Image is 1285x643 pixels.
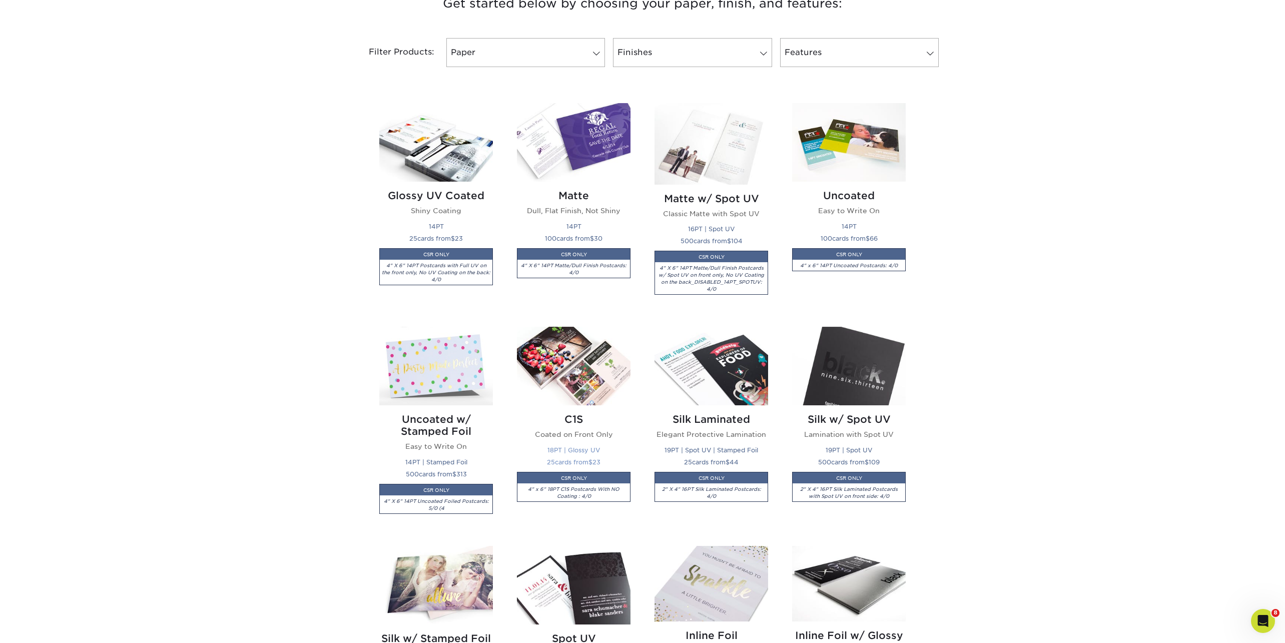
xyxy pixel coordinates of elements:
[818,458,880,466] small: cards from
[866,235,870,242] span: $
[836,252,862,257] small: CSR ONLY
[688,225,735,233] small: 16PT | Spot UV
[655,327,768,405] img: Silk Laminated Postcards
[869,458,880,466] span: 109
[379,206,493,216] p: Shiny Coating
[517,413,630,425] h2: C1S
[1251,609,1275,633] iframe: Intercom live chat
[517,103,630,182] img: Matte Postcards
[662,486,761,499] i: 2" X 4" 16PT Silk Laminated Postcards: 4/0
[379,546,493,624] img: Silk w/ Stamped Foil Postcards
[561,475,587,481] small: CSR ONLY
[792,206,906,216] p: Easy to Write On
[821,235,878,242] small: cards from
[613,38,772,67] a: Finishes
[800,263,898,268] i: 4" x 6" 14PT Uncoated Postcards: 4/0
[726,458,730,466] span: $
[655,193,768,205] h2: Matte w/ Spot UV
[379,327,493,534] a: Uncoated w/ Stamped Foil Postcards Uncoated w/ Stamped Foil Easy to Write On 14PT | Stamped Foil ...
[566,223,581,230] small: 14PT
[406,470,467,478] small: cards from
[379,327,493,405] img: Uncoated w/ Stamped Foil Postcards
[517,206,630,216] p: Dull, Flat Finish, Not Shiny
[681,237,694,245] span: 500
[727,237,731,245] span: $
[792,413,906,425] h2: Silk w/ Spot UV
[699,475,725,481] small: CSR ONLY
[836,475,862,481] small: CSR ONLY
[521,263,626,275] i: 4" X 6" 14PT Matte/Dull Finish Postcards: 4/0
[379,190,493,202] h2: Glossy UV Coated
[379,413,493,437] h2: Uncoated w/ Stamped Foil
[423,487,449,493] small: CSR ONLY
[681,237,743,245] small: cards from
[870,235,878,242] span: 66
[792,103,906,315] a: Uncoated Postcards Uncoated Easy to Write On 14PT 100cards from$66CSR ONLY4" x 6" 14PT Uncoated P...
[655,103,768,315] a: Matte w/ Spot UV Postcards Matte w/ Spot UV Classic Matte with Spot UV 16PT | Spot UV 500cards fr...
[456,470,467,478] span: 313
[517,327,630,534] a: C1S Postcards C1S Coated on Front Only 18PT | Glossy UV 25cards from$23CSR ONLY4" x 6" 18PT C1S P...
[792,327,906,534] a: Silk w/ Spot UV Postcards Silk w/ Spot UV Lamination with Spot UV 19PT | Spot UV 500cards from$10...
[517,103,630,315] a: Matte Postcards Matte Dull, Flat Finish, Not Shiny 14PT 100cards from$30CSR ONLY4" X 6" 14PT Matt...
[818,458,831,466] span: 500
[429,223,444,230] small: 14PT
[545,235,602,242] small: cards from
[342,38,442,67] div: Filter Products:
[655,103,768,184] img: Matte w/ Spot UV Postcards
[423,252,449,257] small: CSR ONLY
[517,327,630,405] img: C1S Postcards
[455,235,463,242] span: 23
[655,429,768,439] p: Elegant Protective Lamination
[731,237,743,245] span: 104
[517,190,630,202] h2: Matte
[379,103,493,182] img: Glossy UV Coated Postcards
[592,458,600,466] span: 23
[528,486,619,499] i: 4" x 6" 18PT C1S Postcards With NO Coating : 4/0
[792,103,906,182] img: Uncoated Postcards
[684,458,739,466] small: cards from
[517,546,630,624] img: Spot UV Postcards
[665,446,758,454] small: 19PT | Spot UV | Stamped Foil
[3,612,85,639] iframe: Google Customer Reviews
[547,458,600,466] small: cards from
[406,470,419,478] span: 500
[800,486,898,499] i: 2" X 4" 16PT Silk Laminated Postcards with Spot UV on front side: 4/0
[594,235,602,242] span: 30
[382,263,490,282] i: 4" X 6" 14PT Postcards with Full UV on the front only, No UV Coating on the back: 4/0
[547,446,600,454] small: 18PT | Glossy UV
[821,235,832,242] span: 100
[561,252,587,257] small: CSR ONLY
[842,223,857,230] small: 14PT
[792,546,906,621] img: Inline Foil w/ Glossy UV Postcards
[826,446,872,454] small: 19PT | Spot UV
[379,103,493,315] a: Glossy UV Coated Postcards Glossy UV Coated Shiny Coating 14PT 25cards from$23CSR ONLY4" X 6" 14P...
[517,429,630,439] p: Coated on Front Only
[655,413,768,425] h2: Silk Laminated
[590,235,594,242] span: $
[780,38,939,67] a: Features
[792,190,906,202] h2: Uncoated
[588,458,592,466] span: $
[405,458,467,466] small: 14PT | Stamped Foil
[655,209,768,219] p: Classic Matte with Spot UV
[655,546,768,621] img: Inline Foil Postcards
[409,235,417,242] span: 25
[655,327,768,534] a: Silk Laminated Postcards Silk Laminated Elegant Protective Lamination 19PT | Spot UV | Stamped Fo...
[655,629,768,641] h2: Inline Foil
[379,441,493,451] p: Easy to Write On
[1271,609,1279,617] span: 8
[452,470,456,478] span: $
[699,254,725,260] small: CSR ONLY
[384,498,489,511] i: 4" X 6" 14PT Uncoated Foiled Postcards: 5/0 (4
[730,458,739,466] span: 44
[792,429,906,439] p: Lamination with Spot UV
[792,327,906,405] img: Silk w/ Spot UV Postcards
[446,38,605,67] a: Paper
[659,265,764,292] i: 4" X 6" 14PT Matte/Dull Finish Postcards w/ Spot UV on front only, No UV Coating on the back_DISA...
[547,458,555,466] span: 25
[865,458,869,466] span: $
[409,235,463,242] small: cards from
[684,458,692,466] span: 25
[545,235,556,242] span: 100
[451,235,455,242] span: $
